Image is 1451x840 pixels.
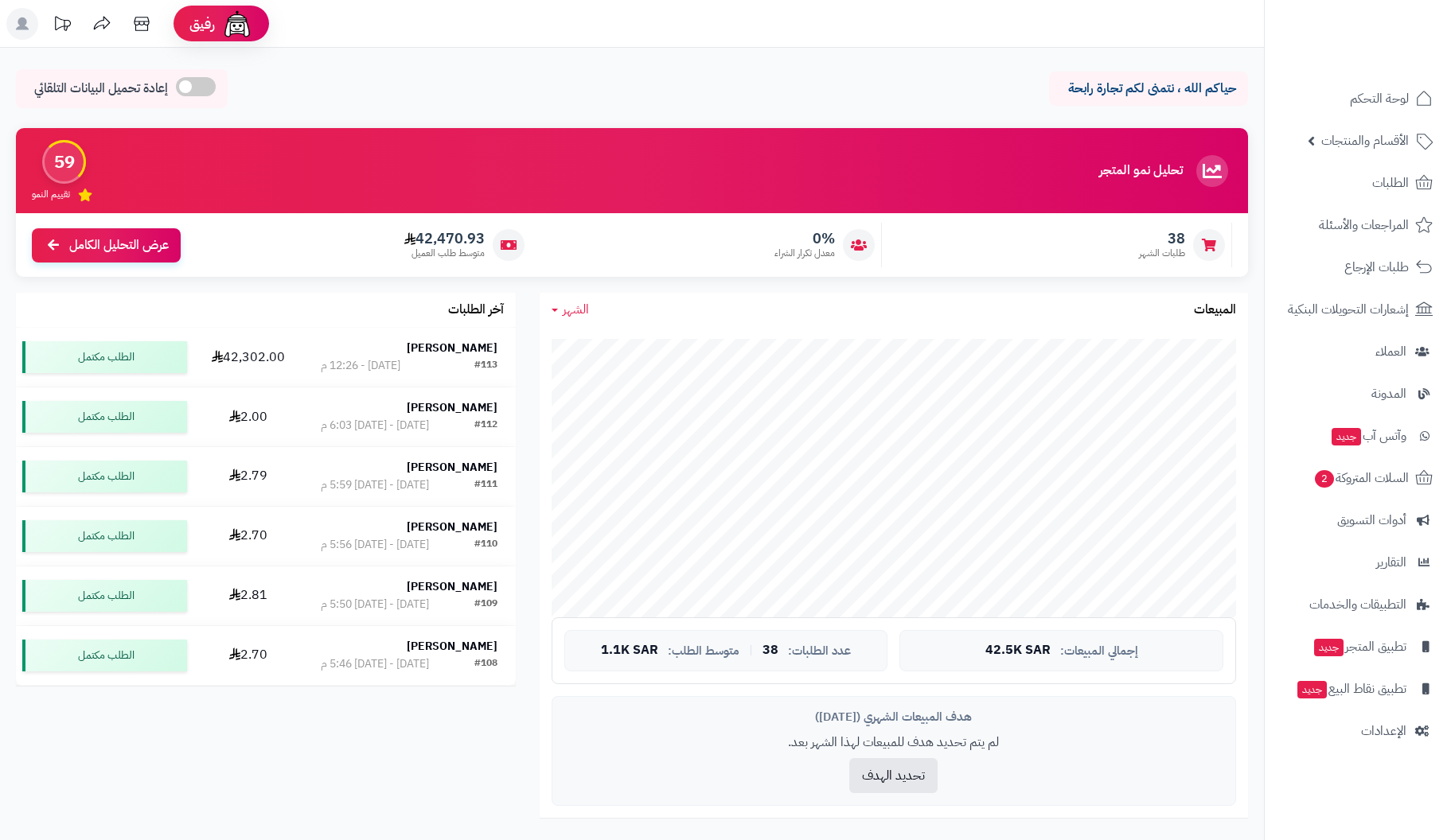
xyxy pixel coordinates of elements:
span: طلبات الشهر [1139,247,1185,260]
span: 1.1K SAR [601,644,658,658]
strong: [PERSON_NAME] [407,459,497,476]
a: التطبيقات والخدمات [1274,585,1441,624]
a: العملاء [1274,332,1441,371]
span: | [749,644,753,656]
div: الطلب مكتمل [22,341,187,373]
span: 38 [1139,230,1185,247]
span: جديد [1314,639,1344,656]
div: الطلب مكتمل [22,461,187,492]
a: السلات المتروكة2 [1274,459,1441,497]
span: إعادة تحميل البيانات التلقائي [34,80,168,98]
div: [DATE] - [DATE] 5:46 م [321,656,429,672]
div: #111 [474,477,497,493]
img: logo-2.png [1343,37,1436,70]
h3: تحليل نمو المتجر [1099,164,1183,178]
button: تحديد الهدف [849,758,938,793]
span: متوسط طلب العميل [404,247,485,260]
td: 2.70 [193,626,302,685]
div: #110 [474,537,497,553]
strong: [PERSON_NAME] [407,399,497,416]
span: معدل تكرار الشراء [774,247,835,260]
span: السلات المتروكة [1313,467,1409,489]
td: 2.81 [193,566,302,625]
div: الطلب مكتمل [22,580,187,612]
h3: المبيعات [1194,303,1236,317]
strong: [PERSON_NAME] [407,578,497,595]
a: التقارير [1274,543,1441,581]
span: رفيق [189,14,215,33]
div: #109 [474,597,497,612]
span: تقييم النمو [32,188,70,201]
a: الإعدادات [1274,712,1441,750]
span: 2 [1315,470,1335,488]
span: العملاء [1375,340,1406,363]
a: تطبيق المتجرجديد [1274,628,1441,666]
div: [DATE] - [DATE] 5:56 م [321,537,429,553]
p: حياكم الله ، نتمنى لكم تجارة رابحة [1061,80,1236,98]
a: الطلبات [1274,164,1441,202]
a: المدونة [1274,375,1441,413]
a: أدوات التسويق [1274,501,1441,539]
a: إشعارات التحويلات البنكية [1274,290,1441,329]
a: لوحة التحكم [1274,80,1441,118]
img: ai-face.png [221,8,253,40]
a: عرض التحليل الكامل [32,228,181,262]
a: وآتس آبجديد [1274,417,1441,455]
span: المراجعات والأسئلة [1319,214,1409,236]
span: جديد [1297,681,1327,698]
a: الشهر [552,301,589,319]
td: 2.70 [193,507,302,566]
div: [DATE] - [DATE] 5:50 م [321,597,429,612]
div: [DATE] - [DATE] 6:03 م [321,418,429,434]
span: متوسط الطلب: [668,644,739,658]
span: الطلبات [1372,172,1409,194]
span: الأقسام والمنتجات [1321,130,1409,152]
a: تحديثات المنصة [42,8,82,44]
div: الطلب مكتمل [22,520,187,552]
td: 42,302.00 [193,328,302,387]
span: تطبيق المتجر [1313,636,1406,658]
div: الطلب مكتمل [22,640,187,671]
span: التقارير [1376,551,1406,574]
div: [DATE] - 12:26 م [321,358,400,374]
div: [DATE] - [DATE] 5:59 م [321,477,429,493]
span: جديد [1332,428,1361,445]
div: #112 [474,418,497,434]
div: الطلب مكتمل [22,401,187,433]
strong: [PERSON_NAME] [407,519,497,535]
p: لم يتم تحديد هدف للمبيعات لهذا الشهر بعد. [564,733,1223,752]
a: تطبيق نقاط البيعجديد [1274,670,1441,708]
span: المدونة [1371,383,1406,405]
span: وآتس آب [1330,425,1406,447]
span: 42,470.93 [404,230,485,247]
span: 0% [774,230,835,247]
strong: [PERSON_NAME] [407,340,497,356]
span: لوحة التحكم [1350,87,1409,110]
span: طلبات الإرجاع [1344,256,1409,278]
span: إشعارات التحويلات البنكية [1288,298,1409,321]
h3: آخر الطلبات [448,303,504,317]
span: 38 [763,644,778,658]
span: الإعدادات [1361,720,1406,742]
span: 42.5K SAR [985,644,1051,658]
div: هدف المبيعات الشهري ([DATE]) [564,709,1223,725]
span: عرض التحليل الكامل [69,236,169,255]
div: #108 [474,656,497,672]
strong: [PERSON_NAME] [407,638,497,655]
td: 2.79 [193,447,302,506]
span: التطبيقات والخدمات [1309,593,1406,616]
span: عدد الطلبات: [788,644,851,658]
span: تطبيق نقاط البيع [1296,678,1406,700]
span: إجمالي المبيعات: [1060,644,1138,658]
div: #113 [474,358,497,374]
a: المراجعات والأسئلة [1274,206,1441,244]
a: طلبات الإرجاع [1274,248,1441,286]
td: 2.00 [193,387,302,446]
span: الشهر [563,300,589,319]
span: أدوات التسويق [1337,509,1406,531]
